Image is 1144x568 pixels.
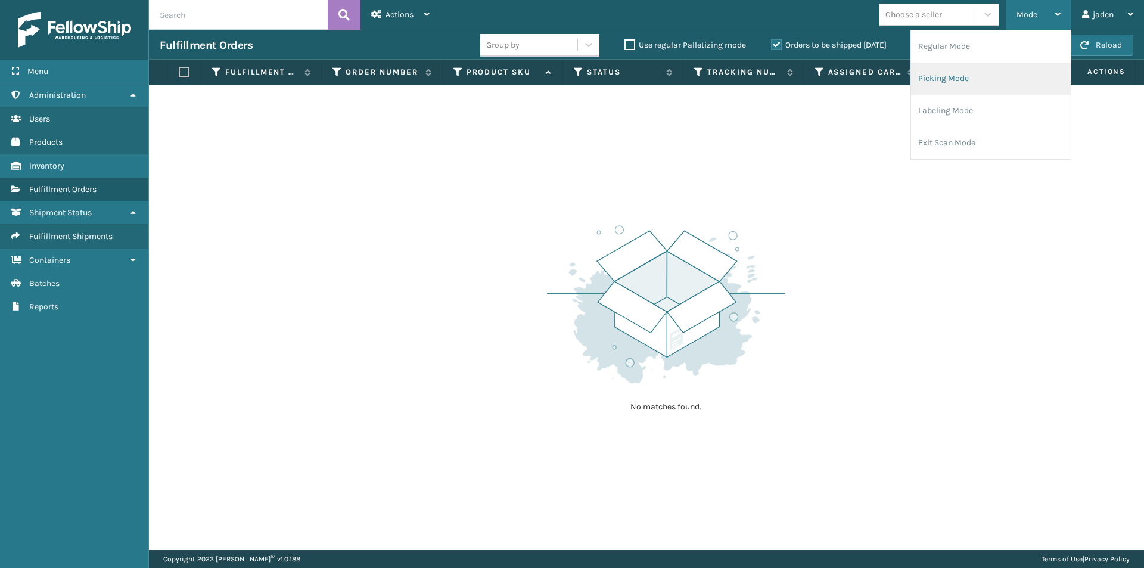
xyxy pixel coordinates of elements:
[587,67,660,77] label: Status
[29,207,92,218] span: Shipment Status
[1016,10,1037,20] span: Mode
[624,40,746,50] label: Use regular Palletizing mode
[911,95,1071,127] li: Labeling Mode
[29,302,58,312] span: Reports
[771,40,887,50] label: Orders to be shipped [DATE]
[1042,555,1083,563] a: Terms of Use
[29,114,50,124] span: Users
[163,550,300,568] p: Copyright 2023 [PERSON_NAME]™ v 1.0.188
[225,67,299,77] label: Fulfillment Order Id
[911,127,1071,159] li: Exit Scan Mode
[29,90,86,100] span: Administration
[29,161,64,171] span: Inventory
[29,184,97,194] span: Fulfillment Orders
[18,12,131,48] img: logo
[707,67,781,77] label: Tracking Number
[27,66,48,76] span: Menu
[29,278,60,288] span: Batches
[29,255,70,265] span: Containers
[346,67,419,77] label: Order Number
[160,38,253,52] h3: Fulfillment Orders
[386,10,414,20] span: Actions
[1069,35,1133,56] button: Reload
[467,67,540,77] label: Product SKU
[1084,555,1130,563] a: Privacy Policy
[911,30,1071,63] li: Regular Mode
[1049,62,1133,82] span: Actions
[29,137,63,147] span: Products
[1042,550,1130,568] div: |
[486,39,520,51] div: Group by
[911,63,1071,95] li: Picking Mode
[29,231,113,241] span: Fulfillment Shipments
[885,8,942,21] div: Choose a seller
[828,67,901,77] label: Assigned Carrier Service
